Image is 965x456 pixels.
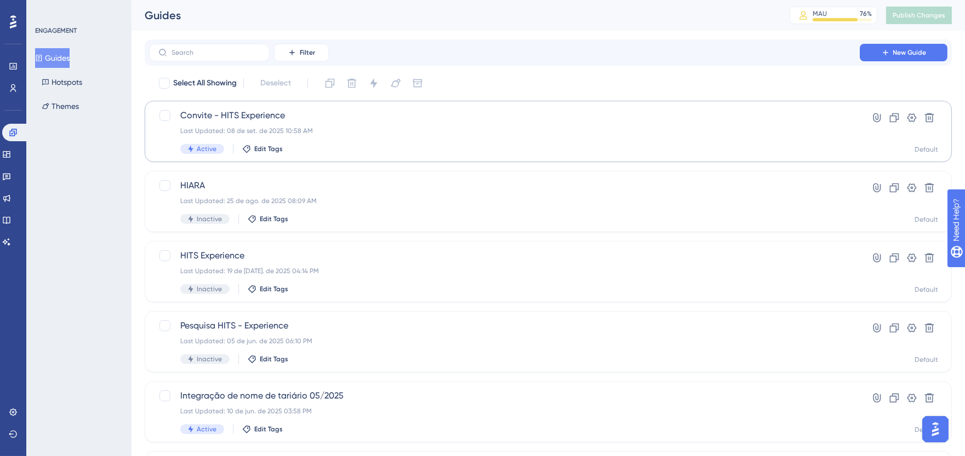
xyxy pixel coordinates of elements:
div: Default [915,285,938,294]
button: Edit Tags [248,355,288,363]
span: Edit Tags [260,215,288,223]
span: HITS Experience [180,249,829,262]
span: Convite - HITS Experience [180,109,829,122]
div: Last Updated: 08 de set. de 2025 10:58 AM [180,126,829,135]
span: Active [197,145,216,153]
button: Edit Tags [242,145,283,153]
button: Guides [35,48,70,68]
button: Edit Tags [242,425,283,434]
span: Publish Changes [893,11,945,20]
span: Need Help? [26,3,68,16]
span: Edit Tags [260,285,288,293]
div: Last Updated: 25 de ago. de 2025 08:09 AM [180,197,829,205]
span: Inactive [197,215,222,223]
div: Default [915,145,938,154]
button: Filter [274,44,329,61]
span: Deselect [260,77,291,90]
div: ENGAGEMENT [35,26,77,35]
div: Last Updated: 10 de jun. de 2025 03:58 PM [180,407,829,415]
div: Last Updated: 05 de jun. de 2025 06:10 PM [180,337,829,345]
div: Last Updated: 19 de [DATE]. de 2025 04:14 PM [180,267,829,275]
div: MAU [813,9,827,18]
span: Integração de nome de tariário 05/2025 [180,389,829,402]
span: Select All Showing [173,77,237,90]
span: Edit Tags [254,145,283,153]
span: Inactive [197,285,222,293]
div: Default [915,215,938,224]
span: Pesquisa HITS - Experience [180,319,829,332]
input: Search [172,49,260,56]
span: Edit Tags [260,355,288,363]
span: Filter [300,48,315,57]
div: Guides [145,8,762,23]
span: Inactive [197,355,222,363]
div: Default [915,355,938,364]
button: Publish Changes [886,7,952,24]
button: Hotspots [35,72,89,92]
div: Default [915,425,938,434]
span: New Guide [893,48,927,57]
button: New Guide [860,44,947,61]
button: Themes [35,96,85,116]
button: Deselect [250,73,301,93]
button: Edit Tags [248,285,288,293]
iframe: UserGuiding AI Assistant Launcher [919,413,952,446]
span: HIARA [180,179,829,192]
button: Edit Tags [248,215,288,223]
div: 76 % [860,9,872,18]
span: Edit Tags [254,425,283,434]
span: Active [197,425,216,434]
